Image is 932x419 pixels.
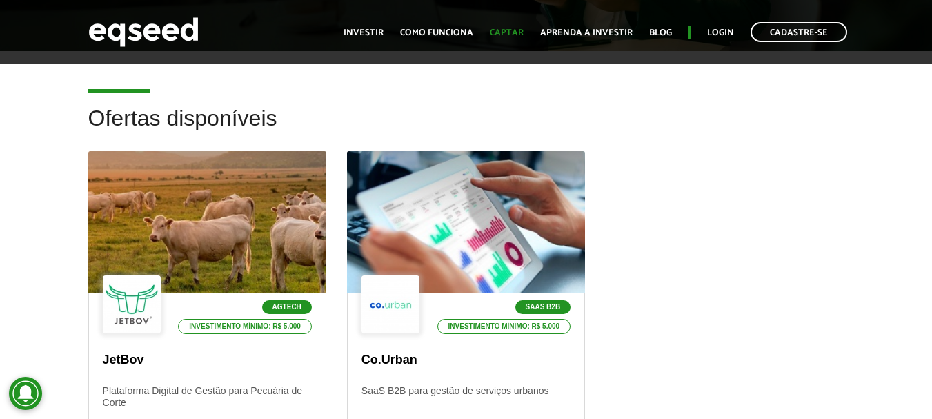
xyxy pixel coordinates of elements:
a: Como funciona [400,28,473,37]
p: Agtech [262,300,312,314]
a: Investir [344,28,384,37]
a: Aprenda a investir [540,28,633,37]
a: Login [707,28,734,37]
p: Investimento mínimo: R$ 5.000 [437,319,571,334]
p: SaaS B2B [515,300,571,314]
p: Co.Urban [361,353,571,368]
a: Blog [649,28,672,37]
p: Investimento mínimo: R$ 5.000 [178,319,312,334]
h2: Ofertas disponíveis [88,106,844,151]
img: EqSeed [88,14,199,50]
a: Captar [490,28,524,37]
p: JetBov [103,353,312,368]
a: Cadastre-se [751,22,847,42]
